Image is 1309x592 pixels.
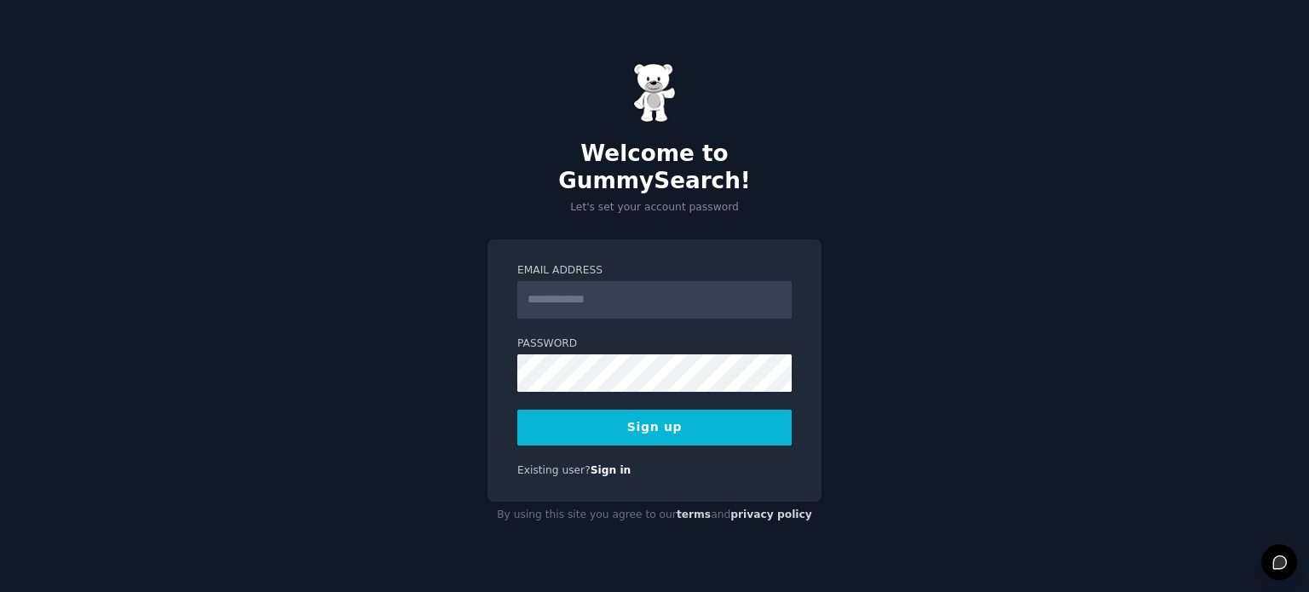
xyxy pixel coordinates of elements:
img: Gummy Bear [633,63,676,123]
a: terms [677,509,711,520]
a: privacy policy [730,509,812,520]
div: By using this site you agree to our and [487,502,822,529]
h2: Welcome to GummySearch! [487,141,822,194]
a: Sign in [591,464,631,476]
label: Password [517,336,792,352]
button: Sign up [517,410,792,445]
span: Existing user? [517,464,591,476]
label: Email Address [517,263,792,279]
p: Let's set your account password [487,200,822,216]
